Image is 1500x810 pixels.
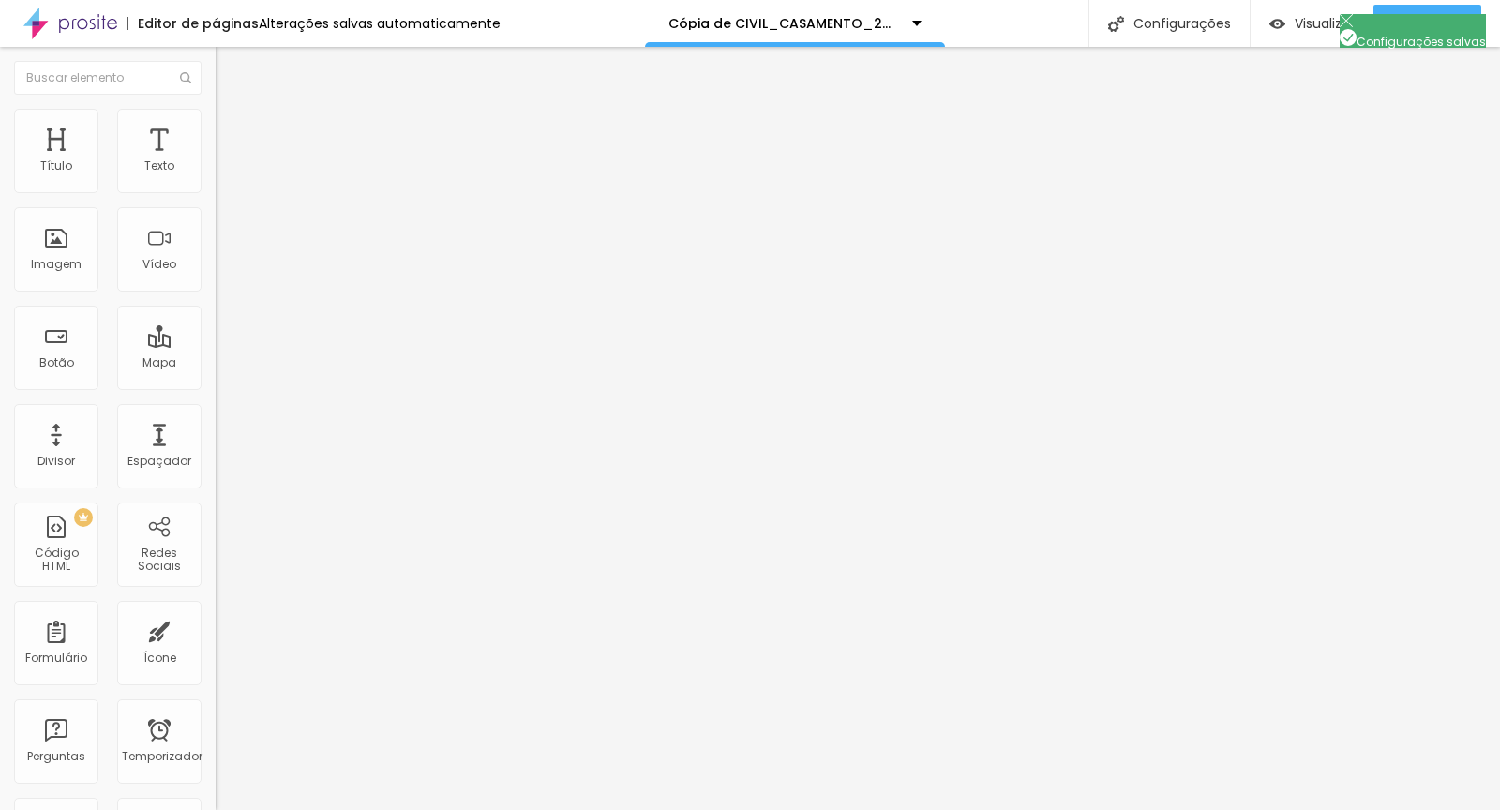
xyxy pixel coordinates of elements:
font: Divisor [37,453,75,469]
font: Código HTML [35,545,79,574]
font: Título [40,157,72,173]
font: Formulário [25,650,87,666]
button: Publicar [1373,5,1481,42]
font: Vídeo [142,256,176,272]
font: Espaçador [127,453,191,469]
font: Configurações [1133,14,1231,33]
button: Visualizar [1251,5,1373,42]
font: Visualizar [1295,14,1355,33]
font: Texto [144,157,174,173]
font: Cópia de CIVIL_CASAMENTO_2025__ [668,14,930,33]
iframe: Editor [216,47,1500,810]
input: Buscar elemento [14,61,202,95]
font: Alterações salvas automaticamente [259,14,501,33]
font: Editor de páginas [138,14,259,33]
font: Ícone [143,650,176,666]
font: Mapa [142,354,176,370]
img: view-1.svg [1269,16,1285,32]
font: Redes Sociais [138,545,181,574]
img: Ícone [1340,29,1357,46]
font: Temporizador [122,748,202,764]
img: Ícone [180,72,191,83]
font: Botão [39,354,74,370]
font: Perguntas [27,748,85,764]
img: Ícone [1108,16,1124,32]
img: Ícone [1340,14,1353,27]
font: Configurações salvas [1357,34,1486,50]
font: Imagem [31,256,82,272]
